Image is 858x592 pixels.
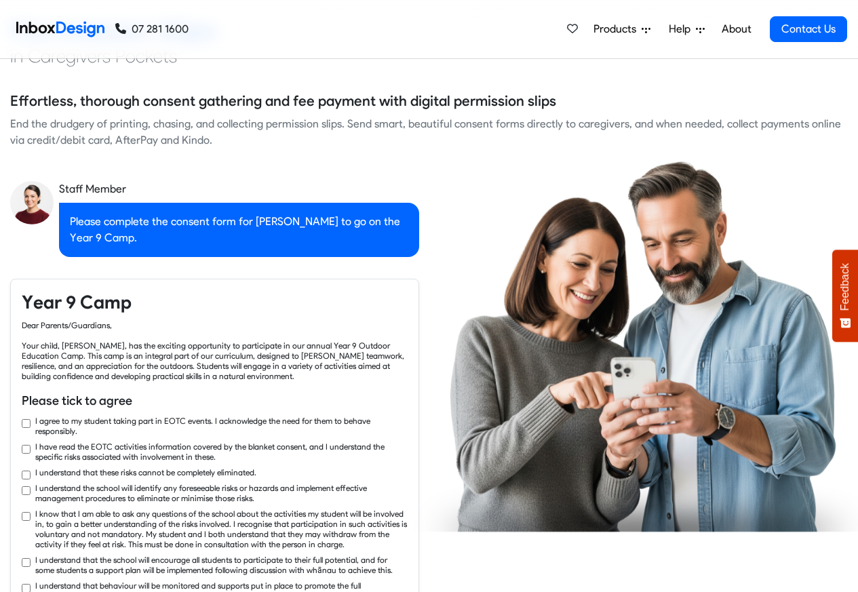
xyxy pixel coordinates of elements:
img: staff_avatar.png [10,181,54,224]
label: I understand the school will identify any foreseeable risks or hazards and implement effective ma... [35,483,408,503]
a: 07 281 1600 [115,21,189,37]
a: About [718,16,755,43]
div: Please complete the consent form for [PERSON_NAME] to go on the Year 9 Camp. [59,203,419,257]
a: Help [663,16,710,43]
a: Contact Us [770,16,847,42]
label: I know that I am able to ask any questions of the school about the activities my student will be ... [35,509,408,549]
a: Products [588,16,656,43]
label: I agree to my student taking part in EOTC events. I acknowledge the need for them to behave respo... [35,416,408,436]
h4: Year 9 Camp [22,290,408,315]
span: Feedback [839,263,851,311]
span: Help [669,21,696,37]
button: Feedback - Show survey [832,250,858,342]
div: End the drudgery of printing, chasing, and collecting permission slips. Send smart, beautiful con... [10,116,848,149]
label: I have read the EOTC activities information covered by the blanket consent, and I understand the ... [35,441,408,462]
label: I understand that the school will encourage all students to participate to their full potential, ... [35,555,408,575]
span: Products [593,21,642,37]
label: I understand that these risks cannot be completely eliminated. [35,467,256,477]
h5: Effortless, thorough consent gathering and fee payment with digital permission slips [10,91,556,111]
h6: Please tick to agree [22,392,408,410]
div: Staff Member [59,181,419,197]
div: Dear Parents/Guardians, Your child, [PERSON_NAME], has the exciting opportunity to participate in... [22,320,408,381]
